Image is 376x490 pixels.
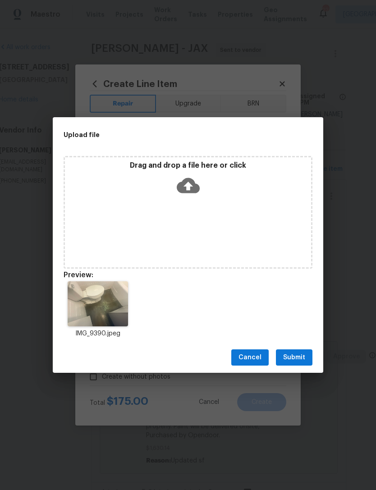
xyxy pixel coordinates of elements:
span: Cancel [238,352,261,363]
p: IMG_9390.jpeg [64,329,132,339]
button: Submit [276,349,312,366]
span: Submit [283,352,305,363]
h2: Upload file [64,130,272,140]
p: Drag and drop a file here or click [65,161,311,170]
img: Z [68,281,128,326]
button: Cancel [231,349,269,366]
